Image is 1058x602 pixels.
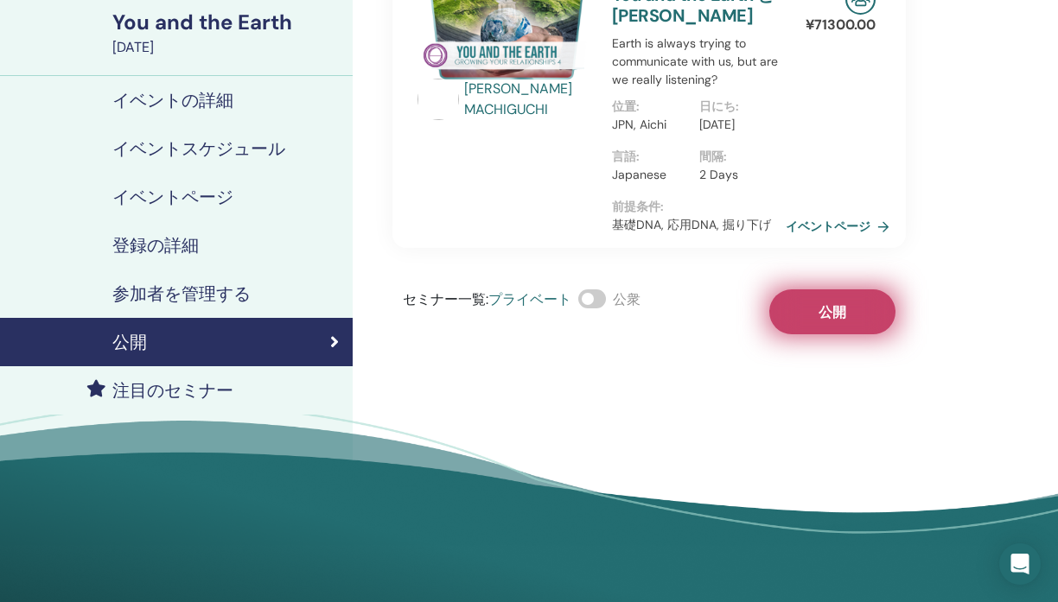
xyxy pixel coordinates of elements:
a: [PERSON_NAME] MACHIGUCHI [464,79,595,120]
h4: 参加者を管理する [112,283,251,304]
p: 言語 : [612,148,689,166]
p: ¥ 71300.00 [806,15,876,35]
p: 2 Days [699,166,776,184]
p: 日にち : [699,98,776,116]
p: 基礎DNA, 応用DNA, 掘り下げ [612,216,786,234]
p: Earth is always trying to communicate with us, but are we really listening? [612,35,786,89]
h4: 公開 [112,332,147,352]
h4: イベントページ [112,187,233,207]
p: 位置 : [612,98,689,116]
span: 公開 [819,303,846,321]
p: 間隔 : [699,148,776,166]
h4: イベントスケジュール [112,138,285,159]
button: 公開 [769,289,895,334]
span: プライベート [488,290,571,308]
h4: イベントの詳細 [112,90,233,111]
p: [DATE] [699,116,776,134]
p: 前提条件 : [612,198,786,216]
h4: 登録の詳細 [112,235,199,256]
h4: 注目のセミナー [112,380,233,401]
div: [DATE] [112,37,342,58]
p: Japanese [612,166,689,184]
span: 公衆 [613,290,641,308]
a: イベントページ [786,213,896,239]
span: セミナー一覧 : [403,290,488,308]
div: You and the Earth [112,8,342,37]
a: You and the Earth[DATE] [102,8,353,58]
div: Open Intercom Messenger [999,543,1041,585]
p: JPN, Aichi [612,116,689,134]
